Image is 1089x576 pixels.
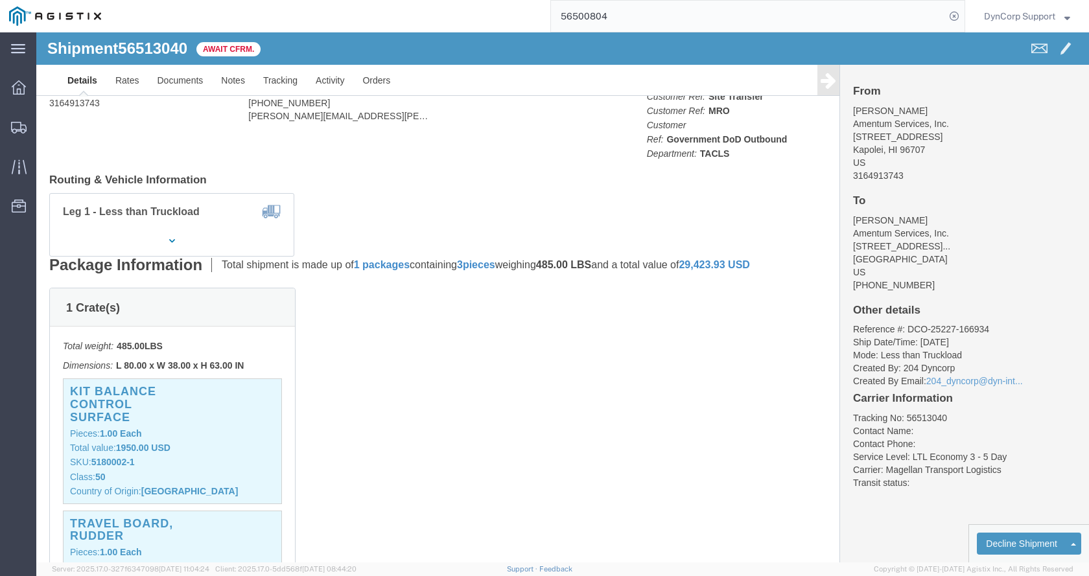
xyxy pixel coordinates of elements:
span: [DATE] 08:44:20 [302,565,357,573]
span: [DATE] 11:04:24 [159,565,209,573]
input: Search for shipment number, reference number [551,1,945,32]
span: DynCorp Support [984,9,1055,23]
iframe: FS Legacy Container [36,32,1089,562]
a: Support [507,565,539,573]
span: Client: 2025.17.0-5dd568f [215,565,357,573]
img: logo [9,6,101,26]
a: Feedback [539,565,572,573]
button: DynCorp Support [983,8,1071,24]
span: Server: 2025.17.0-327f6347098 [52,565,209,573]
span: Copyright © [DATE]-[DATE] Agistix Inc., All Rights Reserved [874,564,1073,575]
